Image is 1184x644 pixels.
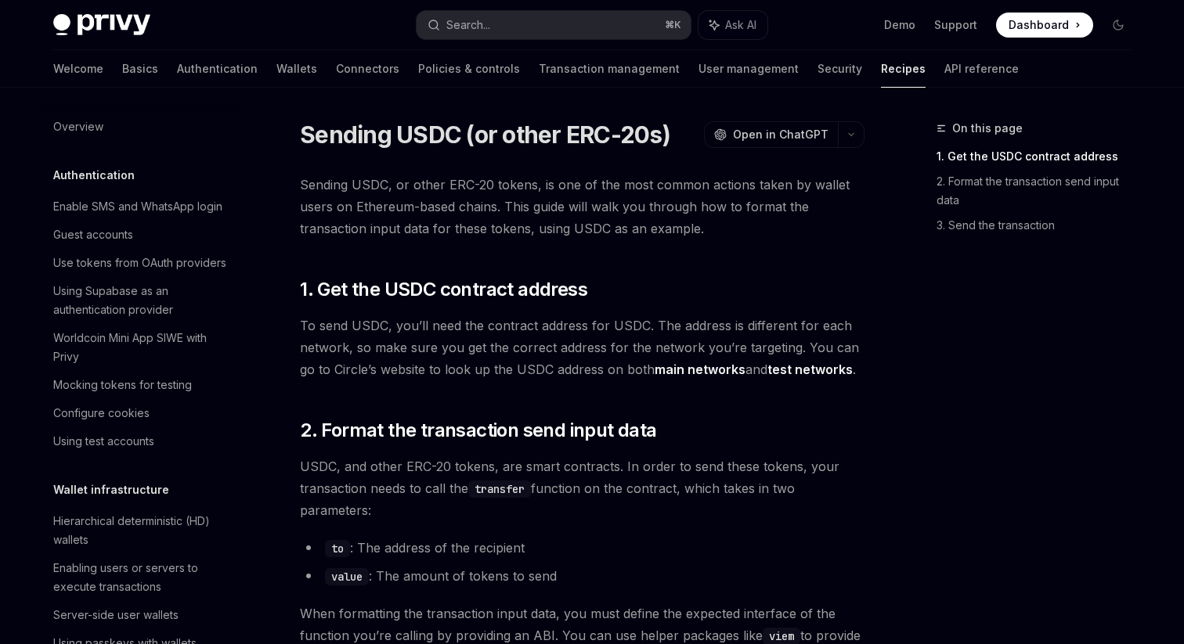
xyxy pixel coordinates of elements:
div: Worldcoin Mini App SIWE with Privy [53,329,232,366]
a: Demo [884,17,915,33]
h5: Wallet infrastructure [53,480,169,499]
div: Using Supabase as an authentication provider [53,282,232,319]
span: Dashboard [1009,17,1069,33]
span: ⌘ K [665,19,681,31]
a: Transaction management [539,50,680,88]
span: Sending USDC, or other ERC-20 tokens, is one of the most common actions taken by wallet users on ... [300,174,865,239]
div: Using test accounts [53,432,154,451]
div: Configure cookies [53,404,150,423]
div: Overview [53,117,103,136]
span: 1. Get the USDC contract address [300,277,587,302]
a: 1. Get the USDC contract address [937,144,1143,169]
button: Ask AI [698,11,767,39]
h1: Sending USDC (or other ERC-20s) [300,121,670,149]
img: dark logo [53,14,150,36]
li: : The amount of tokens to send [300,565,865,587]
div: Server-side user wallets [53,606,179,624]
a: test networks [767,362,853,378]
a: Hierarchical deterministic (HD) wallets [41,507,241,554]
a: Connectors [336,50,399,88]
a: Guest accounts [41,221,241,249]
div: Mocking tokens for testing [53,376,192,394]
span: Ask AI [725,17,756,33]
code: transfer [468,480,531,498]
a: main networks [655,362,745,378]
a: Overview [41,113,241,141]
li: : The address of the recipient [300,537,865,559]
a: Basics [122,50,158,88]
a: Server-side user wallets [41,601,241,629]
a: Wallets [276,50,317,88]
a: Policies & controls [418,50,520,88]
button: Toggle dark mode [1106,13,1131,38]
a: Security [818,50,862,88]
a: Use tokens from OAuth providers [41,249,241,277]
a: 2. Format the transaction send input data [937,169,1143,213]
a: Using test accounts [41,427,241,455]
div: Search... [446,16,490,34]
a: Enable SMS and WhatsApp login [41,192,241,221]
a: Enabling users or servers to execute transactions [41,554,241,601]
a: Recipes [881,50,926,88]
span: Open in ChatGPT [733,127,828,142]
div: Guest accounts [53,225,133,244]
div: Enabling users or servers to execute transactions [53,559,232,596]
div: Enable SMS and WhatsApp login [53,197,222,216]
a: Using Supabase as an authentication provider [41,277,241,324]
h5: Authentication [53,166,135,185]
a: 3. Send the transaction [937,213,1143,238]
span: USDC, and other ERC-20 tokens, are smart contracts. In order to send these tokens, your transacti... [300,455,865,521]
a: Support [934,17,977,33]
div: Use tokens from OAuth providers [53,254,226,272]
code: value [325,568,369,585]
button: Open in ChatGPT [704,121,838,148]
a: API reference [944,50,1019,88]
a: Configure cookies [41,399,241,427]
a: Worldcoin Mini App SIWE with Privy [41,324,241,371]
span: On this page [952,119,1023,138]
button: Search...⌘K [417,11,691,39]
a: Mocking tokens for testing [41,371,241,399]
a: Welcome [53,50,103,88]
code: to [325,540,350,557]
a: Authentication [177,50,258,88]
span: To send USDC, you’ll need the contract address for USDC. The address is different for each networ... [300,315,865,380]
span: 2. Format the transaction send input data [300,418,656,443]
a: User management [698,50,799,88]
div: Hierarchical deterministic (HD) wallets [53,512,232,549]
a: Dashboard [996,13,1093,38]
